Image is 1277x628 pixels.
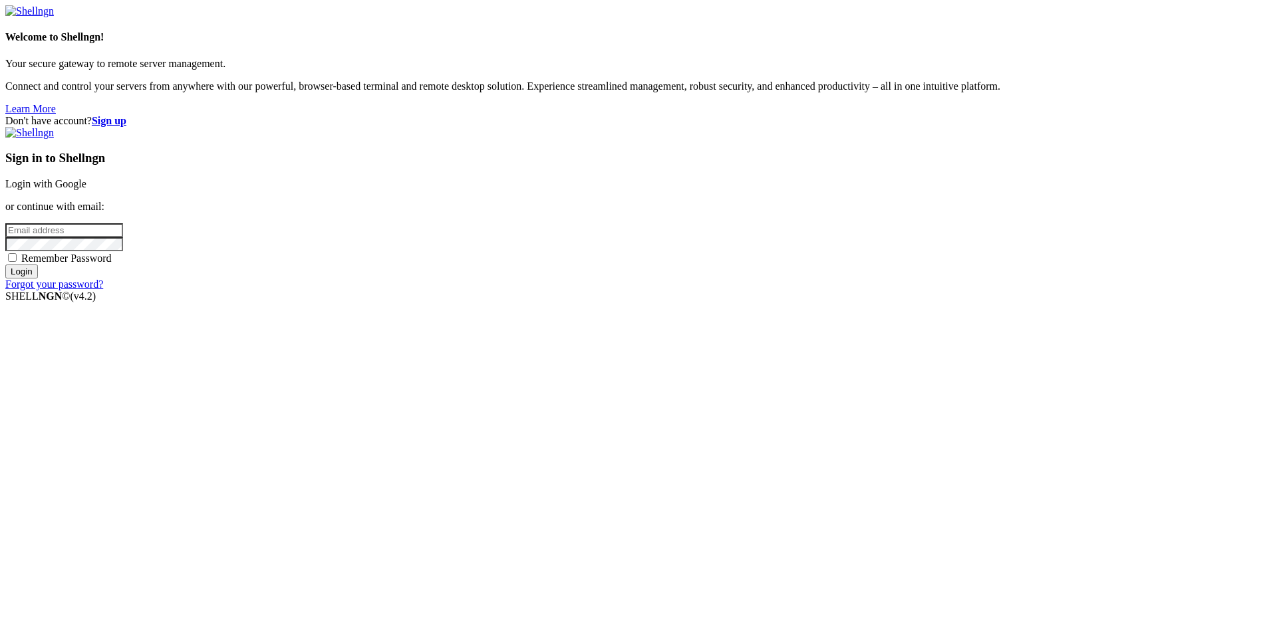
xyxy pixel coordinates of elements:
[5,127,54,139] img: Shellngn
[5,5,54,17] img: Shellngn
[5,290,96,302] span: SHELL ©
[21,253,112,264] span: Remember Password
[5,223,123,237] input: Email address
[5,80,1272,92] p: Connect and control your servers from anywhere with our powerful, browser-based terminal and remo...
[8,253,17,262] input: Remember Password
[92,115,126,126] a: Sign up
[5,31,1272,43] h4: Welcome to Shellngn!
[5,178,86,189] a: Login with Google
[5,201,1272,213] p: or continue with email:
[5,103,56,114] a: Learn More
[5,115,1272,127] div: Don't have account?
[71,290,96,302] span: 4.2.0
[5,151,1272,165] h3: Sign in to Shellngn
[5,58,1272,70] p: Your secure gateway to remote server management.
[5,278,103,290] a: Forgot your password?
[5,264,38,278] input: Login
[39,290,63,302] b: NGN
